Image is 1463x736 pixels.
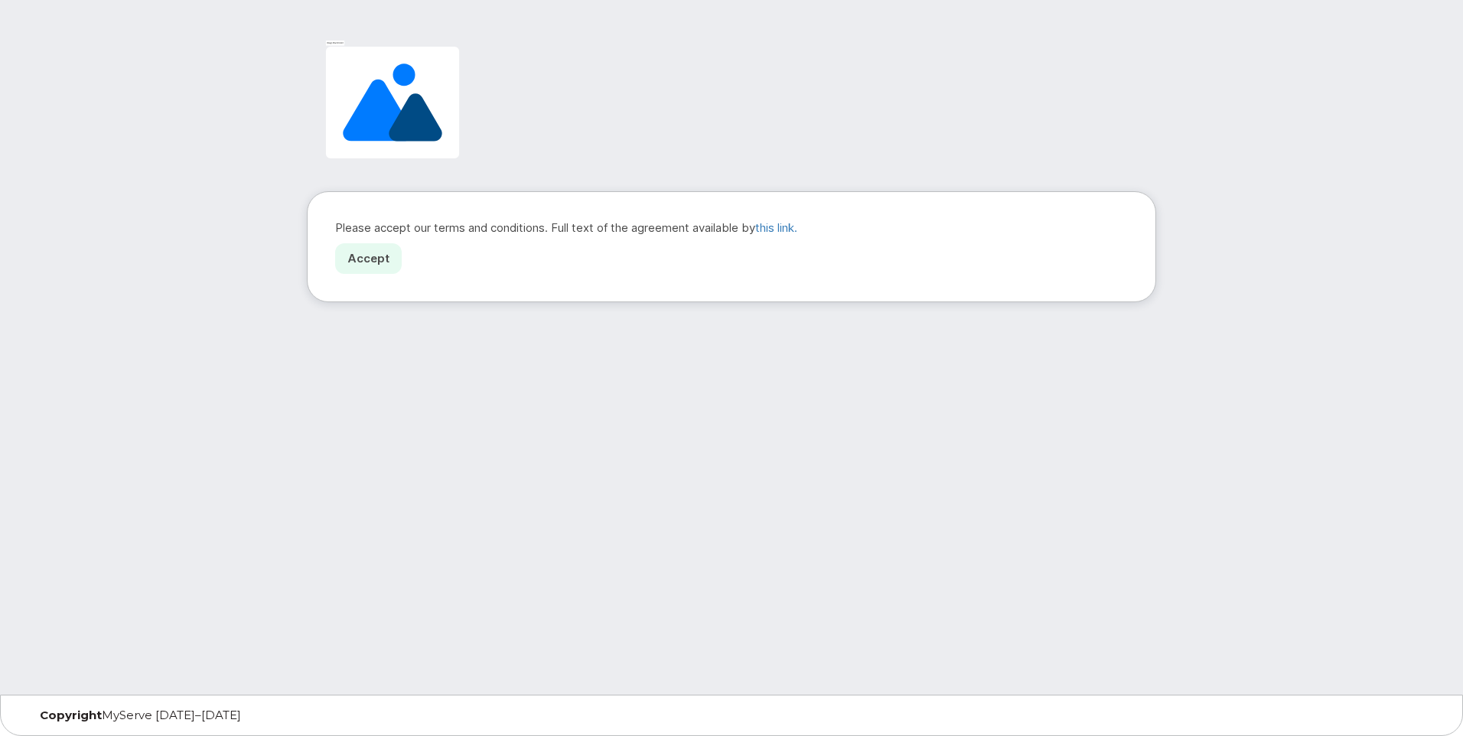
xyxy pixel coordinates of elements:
a: Accept [335,243,402,275]
p: Please accept our terms and conditions. Full text of the agreement available by [335,220,1128,236]
a: this link. [755,220,797,235]
img: Image placeholder [319,40,466,165]
strong: Copyright [40,708,102,722]
div: MyServe [DATE]–[DATE] [28,709,497,721]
